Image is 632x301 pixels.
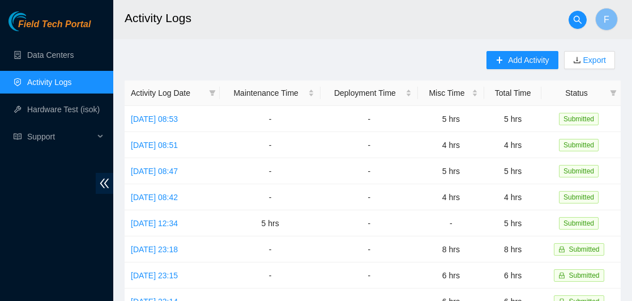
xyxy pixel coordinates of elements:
[559,165,599,177] span: Submitted
[569,11,587,29] button: search
[418,184,485,210] td: 4 hrs
[484,132,541,158] td: 4 hrs
[131,115,178,124] a: [DATE] 08:53
[486,51,558,69] button: plusAdd Activity
[220,262,321,289] td: -
[484,80,541,106] th: Total Time
[27,78,72,87] a: Activity Logs
[321,210,418,236] td: -
[220,106,321,132] td: -
[418,262,485,289] td: 6 hrs
[608,84,619,101] span: filter
[131,141,178,150] a: [DATE] 08:51
[131,271,178,280] a: [DATE] 23:15
[569,15,586,24] span: search
[484,106,541,132] td: 5 hrs
[27,105,100,114] a: Hardware Test (isok)
[418,132,485,158] td: 4 hrs
[14,133,22,141] span: read
[321,132,418,158] td: -
[220,184,321,210] td: -
[18,19,91,30] span: Field Tech Portal
[321,262,418,289] td: -
[564,51,615,69] button: downloadExport
[484,262,541,289] td: 6 hrs
[220,210,321,236] td: 5 hrs
[321,184,418,210] td: -
[610,90,617,96] span: filter
[484,184,541,210] td: 4 hrs
[484,236,541,262] td: 8 hrs
[548,87,605,99] span: Status
[220,236,321,262] td: -
[418,210,485,236] td: -
[131,245,178,254] a: [DATE] 23:18
[559,139,599,151] span: Submitted
[207,84,218,101] span: filter
[220,132,321,158] td: -
[484,210,541,236] td: 5 hrs
[96,173,113,194] span: double-left
[484,158,541,184] td: 5 hrs
[27,50,74,60] a: Data Centers
[418,106,485,132] td: 5 hrs
[209,90,216,96] span: filter
[418,236,485,262] td: 8 hrs
[27,125,94,148] span: Support
[321,106,418,132] td: -
[321,236,418,262] td: -
[131,219,178,228] a: [DATE] 12:34
[559,191,599,204] span: Submitted
[131,87,204,99] span: Activity Log Date
[131,167,178,176] a: [DATE] 08:47
[569,245,600,253] span: Submitted
[558,246,565,253] span: lock
[418,158,485,184] td: 5 hrs
[496,56,503,65] span: plus
[508,54,549,66] span: Add Activity
[559,113,599,125] span: Submitted
[321,158,418,184] td: -
[8,11,57,31] img: Akamai Technologies
[131,193,178,202] a: [DATE] 08:42
[573,56,581,65] span: download
[595,8,618,31] button: F
[8,20,91,35] a: Akamai TechnologiesField Tech Portal
[220,158,321,184] td: -
[581,56,606,65] a: Export
[558,272,565,279] span: lock
[569,272,600,279] span: Submitted
[604,12,609,27] span: F
[559,217,599,230] span: Submitted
